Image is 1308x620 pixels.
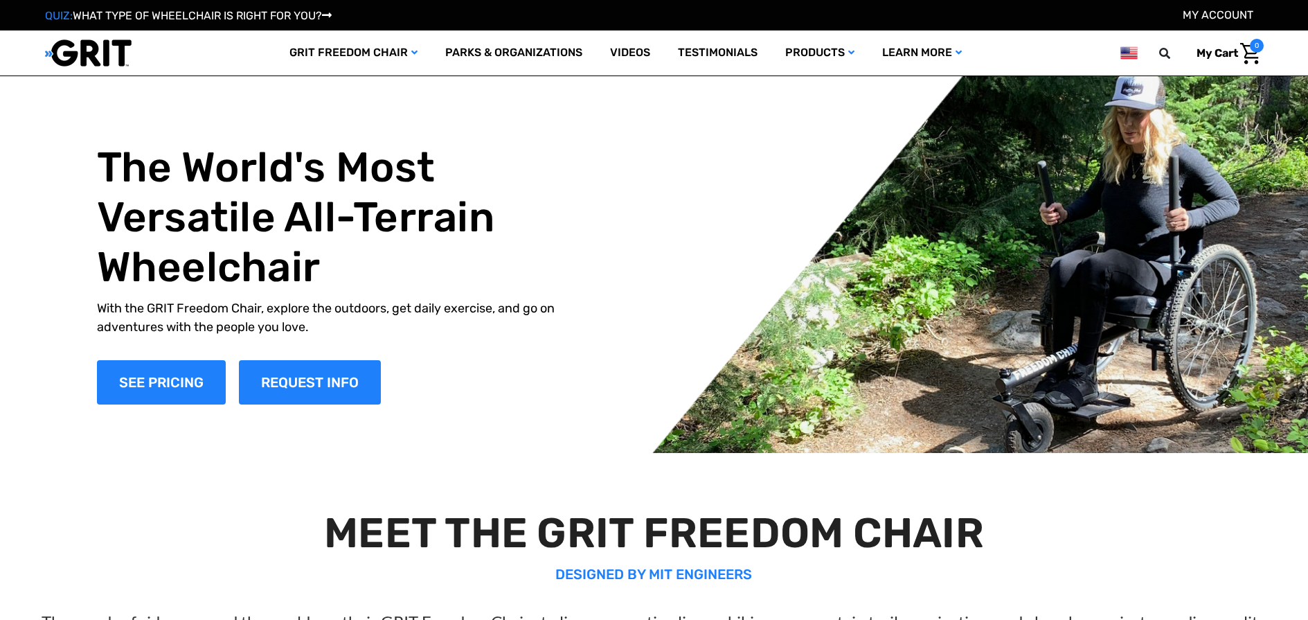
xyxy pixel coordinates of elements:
[97,143,586,292] h1: The World's Most Versatile All-Terrain Wheelchair
[45,9,332,22] a: QUIZ:WHAT TYPE OF WHEELCHAIR IS RIGHT FOR YOU?
[1250,39,1264,53] span: 0
[596,30,664,76] a: Videos
[45,9,73,22] span: QUIZ:
[1186,39,1264,68] a: Cart with 0 items
[1120,44,1137,62] img: us.png
[33,508,1275,558] h2: MEET THE GRIT FREEDOM CHAIR
[431,30,596,76] a: Parks & Organizations
[97,299,586,337] p: With the GRIT Freedom Chair, explore the outdoors, get daily exercise, and go on adventures with ...
[1165,39,1186,68] input: Search
[97,360,226,405] a: Shop Now
[45,39,132,67] img: GRIT All-Terrain Wheelchair and Mobility Equipment
[664,30,771,76] a: Testimonials
[33,564,1275,585] p: DESIGNED BY MIT ENGINEERS
[1240,43,1260,64] img: Cart
[239,360,381,405] a: Slide number 1, Request Information
[771,30,868,76] a: Products
[868,30,976,76] a: Learn More
[276,30,431,76] a: GRIT Freedom Chair
[1183,8,1253,21] a: Account
[1197,46,1238,60] span: My Cart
